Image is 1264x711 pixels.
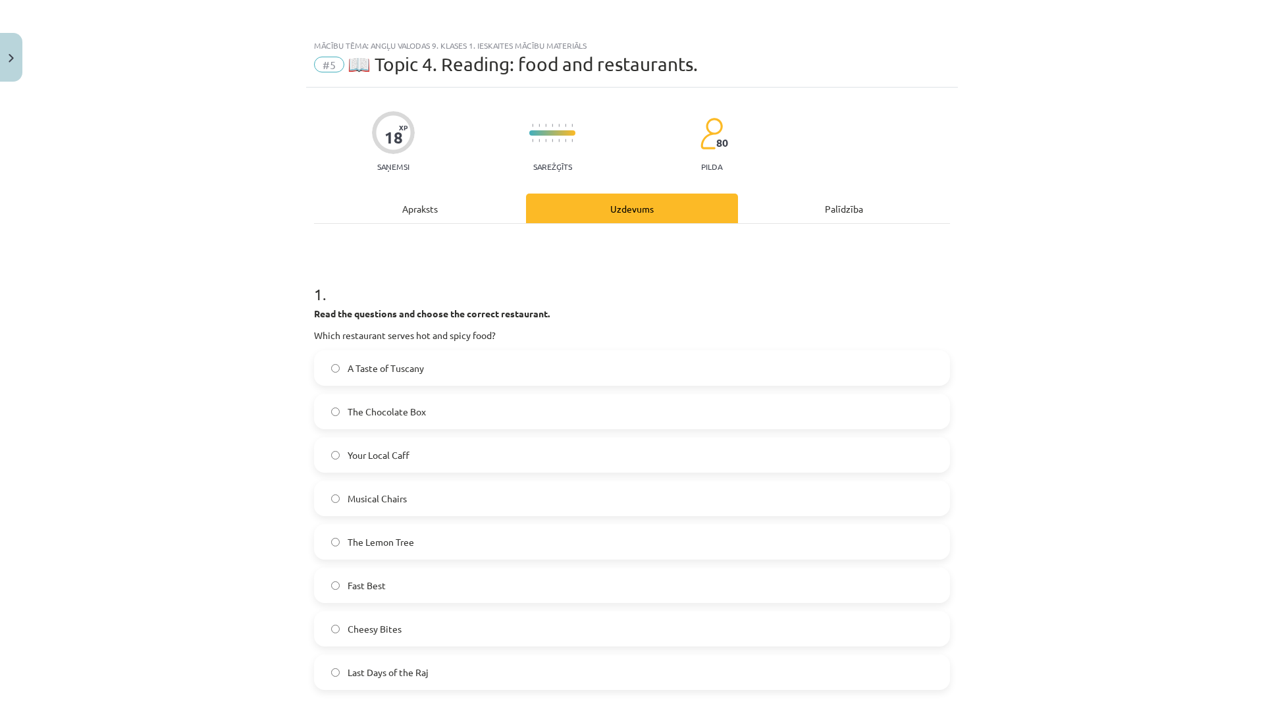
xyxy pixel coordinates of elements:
[331,581,340,590] input: Fast Best
[348,361,424,375] span: A Taste of Tuscany
[314,262,950,303] h1: 1 .
[372,162,415,171] p: Saņemsi
[348,53,698,75] span: 📖 Topic 4. Reading: food and restaurants.
[348,535,414,549] span: The Lemon Tree
[348,622,402,636] span: Cheesy Bites
[545,139,546,142] img: icon-short-line-57e1e144782c952c97e751825c79c345078a6d821885a25fce030b3d8c18986b.svg
[533,162,572,171] p: Sarežģīts
[331,625,340,633] input: Cheesy Bites
[348,405,426,419] span: The Chocolate Box
[716,137,728,149] span: 80
[314,329,950,342] p: Which restaurant serves hot and spicy food?
[558,139,560,142] img: icon-short-line-57e1e144782c952c97e751825c79c345078a6d821885a25fce030b3d8c18986b.svg
[331,451,340,460] input: Your Local Caff
[331,364,340,373] input: A Taste of Tuscany
[314,41,950,50] div: Mācību tēma: Angļu valodas 9. klases 1. ieskaites mācību materiāls
[565,139,566,142] img: icon-short-line-57e1e144782c952c97e751825c79c345078a6d821885a25fce030b3d8c18986b.svg
[565,124,566,127] img: icon-short-line-57e1e144782c952c97e751825c79c345078a6d821885a25fce030b3d8c18986b.svg
[539,139,540,142] img: icon-short-line-57e1e144782c952c97e751825c79c345078a6d821885a25fce030b3d8c18986b.svg
[314,57,344,72] span: #5
[331,408,340,416] input: The Chocolate Box
[348,666,429,679] span: Last Days of the Raj
[558,124,560,127] img: icon-short-line-57e1e144782c952c97e751825c79c345078a6d821885a25fce030b3d8c18986b.svg
[552,139,553,142] img: icon-short-line-57e1e144782c952c97e751825c79c345078a6d821885a25fce030b3d8c18986b.svg
[571,139,573,142] img: icon-short-line-57e1e144782c952c97e751825c79c345078a6d821885a25fce030b3d8c18986b.svg
[384,128,403,147] div: 18
[314,194,526,223] div: Apraksts
[314,307,550,319] strong: Read the questions and choose the correct restaurant.
[348,579,386,592] span: Fast Best
[701,162,722,171] p: pilda
[9,54,14,63] img: icon-close-lesson-0947bae3869378f0d4975bcd49f059093ad1ed9edebbc8119c70593378902aed.svg
[539,124,540,127] img: icon-short-line-57e1e144782c952c97e751825c79c345078a6d821885a25fce030b3d8c18986b.svg
[526,194,738,223] div: Uzdevums
[399,124,408,131] span: XP
[331,494,340,503] input: Musical Chairs
[700,117,723,150] img: students-c634bb4e5e11cddfef0936a35e636f08e4e9abd3cc4e673bd6f9a4125e45ecb1.svg
[348,492,407,506] span: Musical Chairs
[532,124,533,127] img: icon-short-line-57e1e144782c952c97e751825c79c345078a6d821885a25fce030b3d8c18986b.svg
[738,194,950,223] div: Palīdzība
[532,139,533,142] img: icon-short-line-57e1e144782c952c97e751825c79c345078a6d821885a25fce030b3d8c18986b.svg
[545,124,546,127] img: icon-short-line-57e1e144782c952c97e751825c79c345078a6d821885a25fce030b3d8c18986b.svg
[552,124,553,127] img: icon-short-line-57e1e144782c952c97e751825c79c345078a6d821885a25fce030b3d8c18986b.svg
[331,668,340,677] input: Last Days of the Raj
[348,448,409,462] span: Your Local Caff
[571,124,573,127] img: icon-short-line-57e1e144782c952c97e751825c79c345078a6d821885a25fce030b3d8c18986b.svg
[331,538,340,546] input: The Lemon Tree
